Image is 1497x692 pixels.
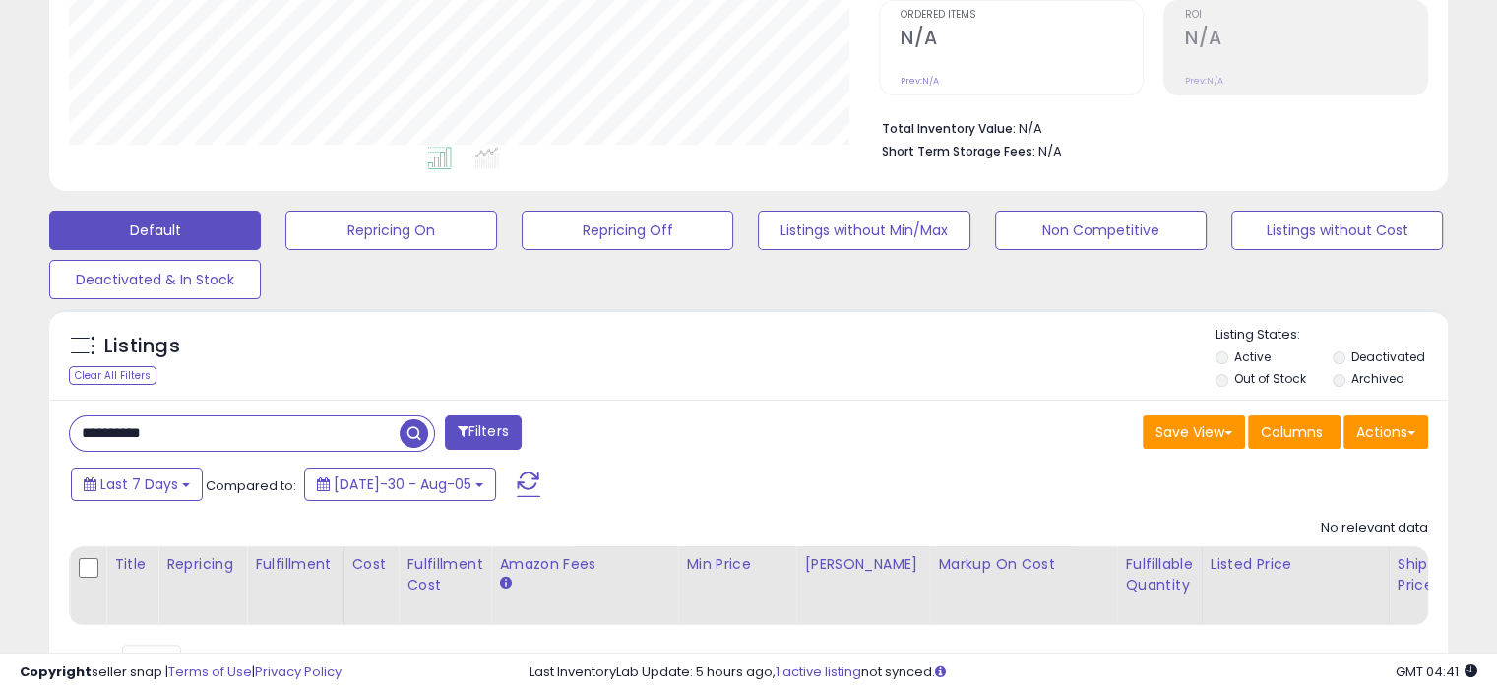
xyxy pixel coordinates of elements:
button: Save View [1143,415,1245,449]
div: Cost [352,554,391,575]
p: Listing States: [1216,326,1448,345]
b: Total Inventory Value: [882,120,1016,137]
span: Ordered Items [901,10,1143,21]
button: Actions [1343,415,1428,449]
button: Repricing On [285,211,497,250]
th: The percentage added to the cost of goods (COGS) that forms the calculator for Min & Max prices. [930,546,1117,625]
a: Terms of Use [168,662,252,681]
button: Listings without Cost [1231,211,1443,250]
button: Last 7 Days [71,468,203,501]
div: seller snap | | [20,663,342,682]
div: Amazon Fees [499,554,669,575]
div: [PERSON_NAME] [804,554,921,575]
button: Listings without Min/Max [758,211,969,250]
label: Out of Stock [1234,370,1306,387]
small: Prev: N/A [1185,75,1223,87]
h2: N/A [1185,27,1427,53]
label: Deactivated [1350,348,1424,365]
span: [DATE]-30 - Aug-05 [334,474,471,494]
a: 1 active listing [776,662,861,681]
button: Default [49,211,261,250]
div: Markup on Cost [938,554,1108,575]
button: Non Competitive [995,211,1207,250]
small: Prev: N/A [901,75,939,87]
span: 2025-08-13 04:41 GMT [1396,662,1477,681]
button: Filters [445,415,522,450]
span: Last 7 Days [100,474,178,494]
div: Fulfillment [255,554,335,575]
a: Privacy Policy [255,662,342,681]
div: No relevant data [1321,519,1428,537]
b: Short Term Storage Fees: [882,143,1035,159]
span: N/A [1038,142,1062,160]
div: Min Price [686,554,787,575]
div: Title [114,554,150,575]
h5: Listings [104,333,180,360]
div: Clear All Filters [69,366,156,385]
button: Deactivated & In Stock [49,260,261,299]
button: Columns [1248,415,1341,449]
span: Columns [1261,422,1323,442]
li: N/A [882,115,1413,139]
label: Active [1234,348,1271,365]
label: Archived [1350,370,1403,387]
h2: N/A [901,27,1143,53]
div: Ship Price [1398,554,1437,596]
div: Fulfillment Cost [406,554,482,596]
div: Last InventoryLab Update: 5 hours ago, not synced. [530,663,1477,682]
div: Repricing [166,554,238,575]
span: Compared to: [206,476,296,495]
div: Fulfillable Quantity [1125,554,1193,596]
strong: Copyright [20,662,92,681]
span: Show: entries [84,652,225,670]
button: Repricing Off [522,211,733,250]
div: Listed Price [1211,554,1381,575]
small: Amazon Fees. [499,575,511,593]
span: ROI [1185,10,1427,21]
button: [DATE]-30 - Aug-05 [304,468,496,501]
